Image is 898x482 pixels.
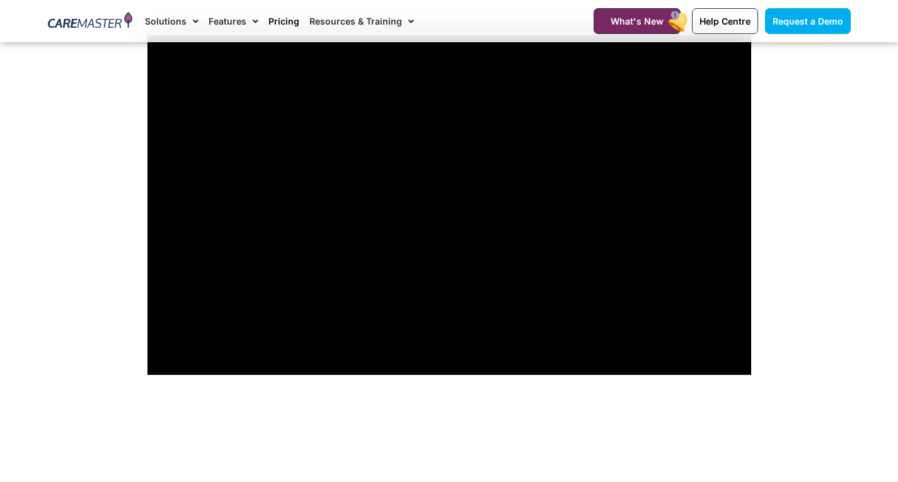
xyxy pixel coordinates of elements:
img: CareMaster Logo [48,12,133,31]
a: Help Centre [692,8,758,34]
a: Request a Demo [765,8,851,34]
a: What's New [594,8,681,34]
span: What's New [611,16,664,26]
span: Request a Demo [773,16,843,26]
span: Help Centre [699,16,751,26]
